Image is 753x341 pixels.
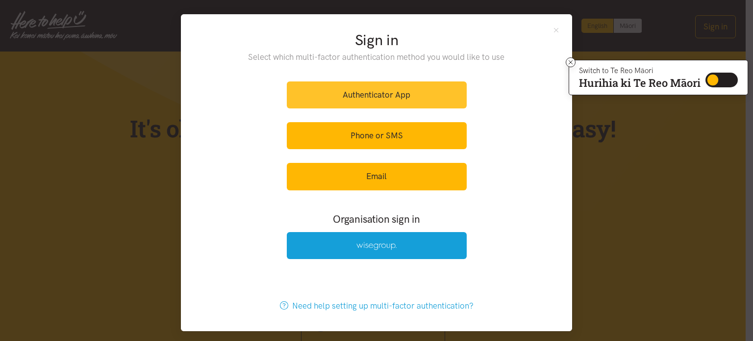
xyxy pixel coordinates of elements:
[287,81,467,108] a: Authenticator App
[579,68,701,74] p: Switch to Te Reo Māori
[552,26,560,34] button: Close
[260,212,493,226] h3: Organisation sign in
[228,30,525,51] h2: Sign in
[356,242,397,250] img: Wise Group
[228,51,525,64] p: Select which multi-factor authentication method you would like to use
[287,122,467,149] a: Phone or SMS
[579,79,701,87] p: Hurihia ki Te Reo Māori
[287,163,467,190] a: Email
[270,292,484,319] a: Need help setting up multi-factor authentication?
